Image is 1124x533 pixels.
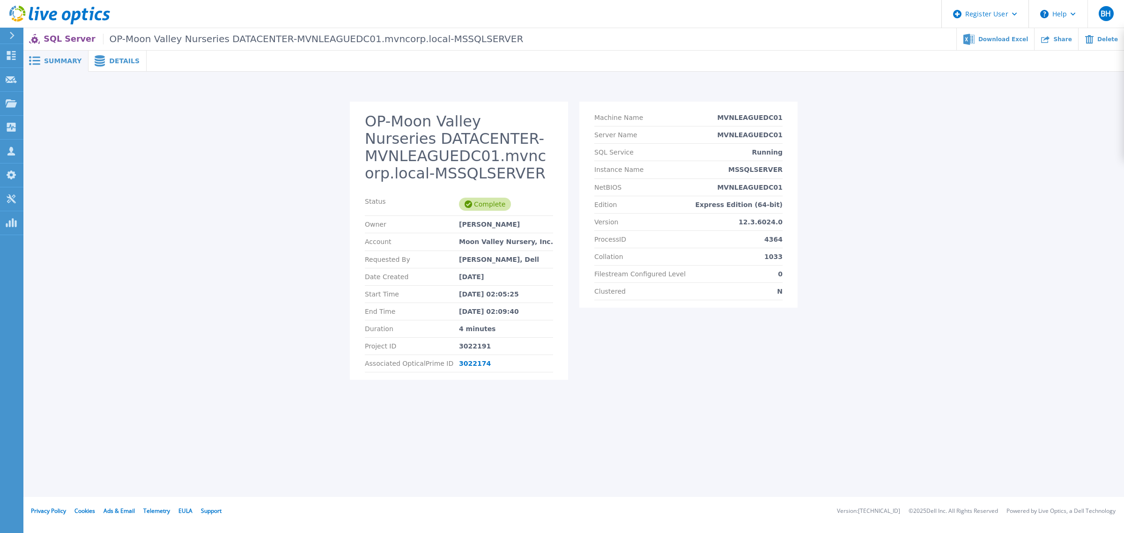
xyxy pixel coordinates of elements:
p: MVNLEAGUEDC01 [717,114,783,121]
span: Details [109,58,140,64]
p: Project ID [365,342,459,350]
p: Start Time [365,290,459,298]
li: © 2025 Dell Inc. All Rights Reserved [909,508,998,514]
span: Summary [44,58,81,64]
div: [PERSON_NAME] [459,221,553,228]
p: SQL Server [44,34,523,44]
p: 4364 [764,236,783,243]
p: MSSQLSERVER [728,166,783,173]
div: [PERSON_NAME], Dell [459,256,553,263]
span: Share [1053,37,1072,42]
span: Delete [1097,37,1118,42]
a: Ads & Email [104,507,135,515]
p: Machine Name [594,114,643,121]
div: Moon Valley Nursery, Inc. [459,238,553,245]
p: Edition [594,201,617,208]
div: [DATE] [459,273,553,281]
p: Version [594,218,618,226]
a: Cookies [74,507,95,515]
p: Running [752,148,783,156]
p: Owner [365,221,459,228]
a: 3022174 [459,360,491,367]
p: MVNLEAGUEDC01 [717,131,783,139]
p: Associated OpticalPrime ID [365,360,459,367]
p: Collation [594,253,623,260]
p: ProcessID [594,236,626,243]
li: Powered by Live Optics, a Dell Technology [1006,508,1116,514]
p: Server Name [594,131,637,139]
a: EULA [178,507,192,515]
p: MVNLEAGUEDC01 [717,184,783,191]
p: Account [365,238,459,245]
p: 12.3.6024.0 [739,218,783,226]
div: [DATE] 02:05:25 [459,290,553,298]
p: Status [365,198,459,211]
span: OP-Moon Valley Nurseries DATACENTER-MVNLEAGUEDC01.mvncorp.local-MSSQLSERVER [103,34,524,44]
p: Filestream Configured Level [594,270,686,278]
a: Privacy Policy [31,507,66,515]
p: End Time [365,308,459,315]
p: SQL Service [594,148,634,156]
div: 3022191 [459,342,553,350]
p: NetBIOS [594,184,621,191]
p: Date Created [365,273,459,281]
p: Duration [365,325,459,333]
h2: OP-Moon Valley Nurseries DATACENTER-MVNLEAGUEDC01.mvncorp.local-MSSQLSERVER [365,113,553,182]
div: Complete [459,198,511,211]
span: Download Excel [978,37,1028,42]
p: N [777,288,783,295]
div: 4 minutes [459,325,553,333]
p: Express Edition (64-bit) [695,201,783,208]
p: 1033 [764,253,783,260]
p: Instance Name [594,166,643,173]
span: BH [1101,10,1111,17]
a: Telemetry [143,507,170,515]
p: 0 [778,270,783,278]
p: Clustered [594,288,626,295]
div: [DATE] 02:09:40 [459,308,553,315]
li: Version: [TECHNICAL_ID] [837,508,900,514]
p: Requested By [365,256,459,263]
a: Support [201,507,222,515]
